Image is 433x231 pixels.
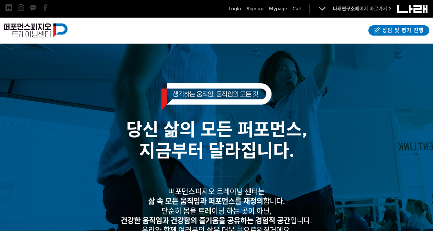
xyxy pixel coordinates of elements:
[168,187,265,196] span: 퍼포먼스피지오 트레이닝 센터는
[292,5,302,12] a: Cart
[121,216,312,225] span: 입니다.
[247,5,263,12] a: Sign up
[121,216,290,225] strong: 건강한 움직임과 건강함의 즐거움을 공유하는 경험적 공간
[161,207,272,216] span: 단순히 몸을 트레이닝 하는 곳이 아닌,
[229,5,241,12] a: Login
[368,25,429,36] a: 상담 및 평가 진행
[161,83,272,110] img: 생각하는 움직임, 움직임의 모든 것.
[380,27,424,34] span: 상담 및 평가 진행
[333,6,355,12] strong: 나래연구소
[148,197,285,206] span: 합니다.
[333,6,392,12] a: 나래연구소페이지 바로가기 >
[126,119,307,162] span: 당신 삶의 모든 퍼포먼스, 지금부터 달라집니다.
[148,197,263,206] strong: 삶 속 모든 움직임과 퍼포먼스를 재정의
[269,5,287,12] a: Mypage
